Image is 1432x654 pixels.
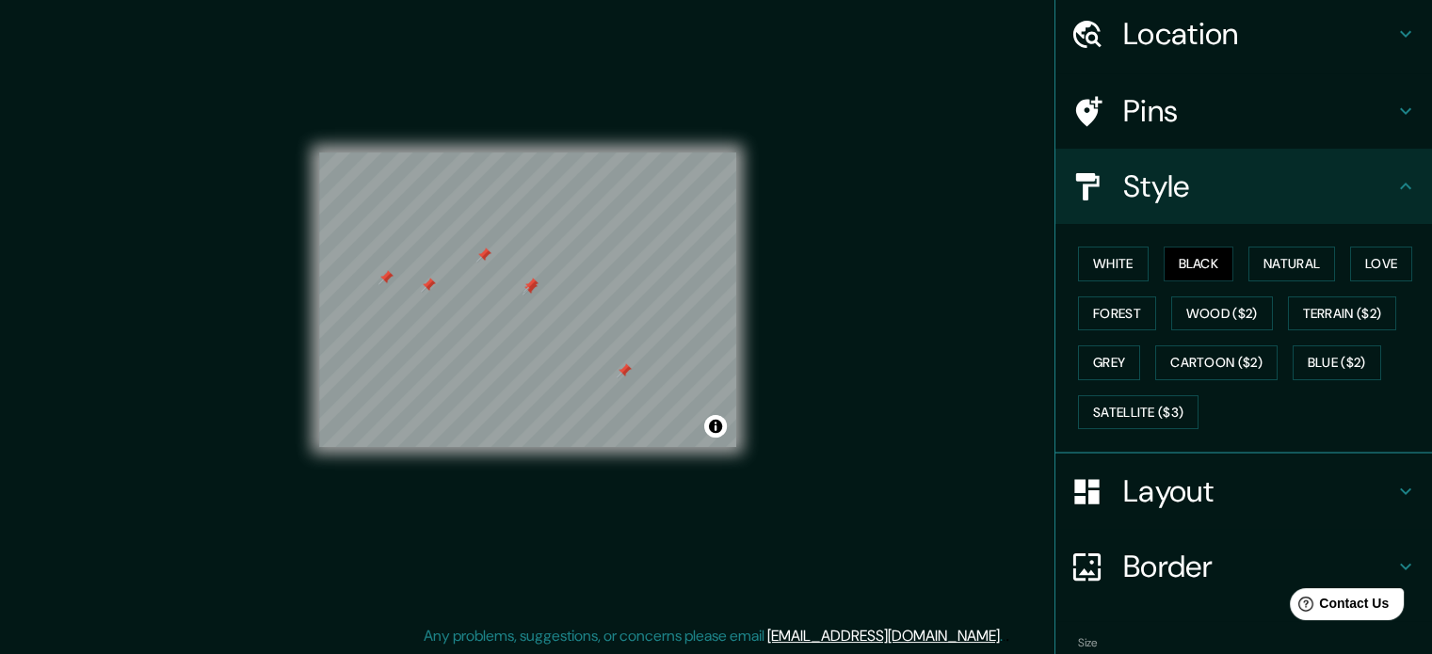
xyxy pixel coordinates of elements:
div: Border [1055,529,1432,604]
button: White [1078,247,1149,281]
button: Terrain ($2) [1288,296,1397,331]
button: Satellite ($3) [1078,395,1199,430]
h4: Layout [1123,472,1394,510]
button: Forest [1078,296,1156,331]
div: Layout [1055,454,1432,529]
button: Black [1164,247,1234,281]
button: Cartoon ($2) [1155,345,1278,380]
iframe: Help widget launcher [1264,581,1411,633]
button: Grey [1078,345,1140,380]
a: [EMAIL_ADDRESS][DOMAIN_NAME] [767,626,1000,646]
h4: Border [1123,548,1394,585]
button: Love [1350,247,1412,281]
p: Any problems, suggestions, or concerns please email . [424,625,1003,647]
h4: Pins [1123,92,1394,130]
div: . [1003,625,1006,647]
h4: Location [1123,15,1394,53]
h4: Style [1123,167,1394,205]
button: Natural [1248,247,1335,281]
label: Size [1078,635,1098,651]
button: Blue ($2) [1293,345,1381,380]
button: Wood ($2) [1171,296,1273,331]
div: . [1006,625,1009,647]
button: Toggle attribution [704,415,727,438]
canvas: Map [319,152,736,447]
div: Style [1055,149,1432,224]
div: Pins [1055,73,1432,149]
